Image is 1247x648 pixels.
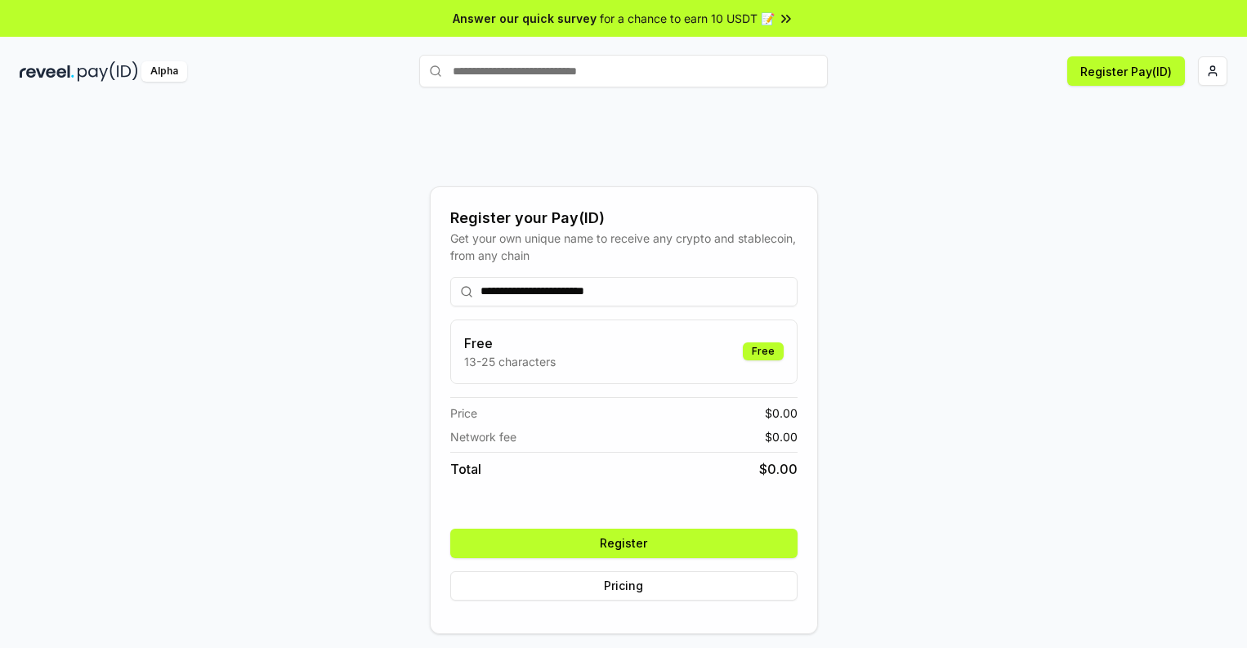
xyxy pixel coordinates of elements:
[20,61,74,82] img: reveel_dark
[765,428,798,445] span: $ 0.00
[453,10,597,27] span: Answer our quick survey
[1067,56,1185,86] button: Register Pay(ID)
[759,459,798,479] span: $ 0.00
[78,61,138,82] img: pay_id
[450,428,516,445] span: Network fee
[450,230,798,264] div: Get your own unique name to receive any crypto and stablecoin, from any chain
[141,61,187,82] div: Alpha
[450,571,798,601] button: Pricing
[765,404,798,422] span: $ 0.00
[464,353,556,370] p: 13-25 characters
[450,207,798,230] div: Register your Pay(ID)
[450,404,477,422] span: Price
[464,333,556,353] h3: Free
[600,10,775,27] span: for a chance to earn 10 USDT 📝
[743,342,784,360] div: Free
[450,529,798,558] button: Register
[450,459,481,479] span: Total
